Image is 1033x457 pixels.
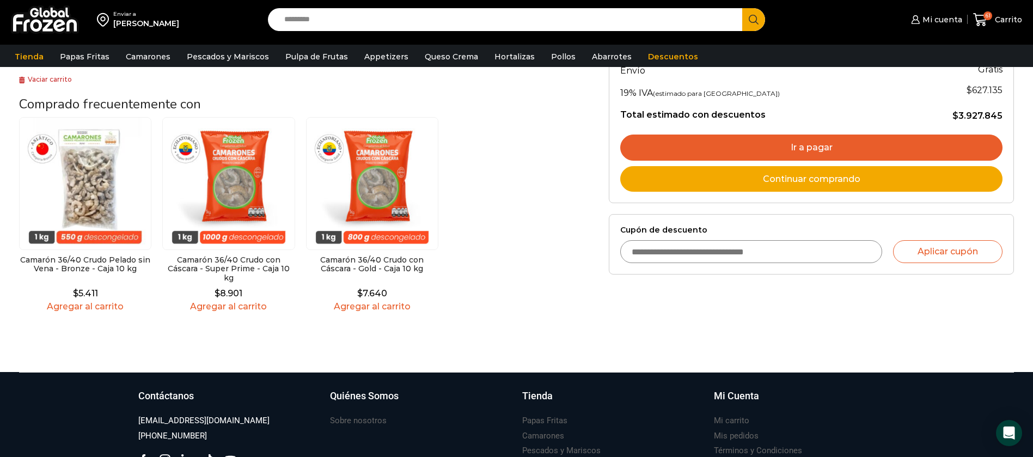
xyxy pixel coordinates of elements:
span: $ [73,288,78,298]
a: Contáctanos [138,389,320,414]
a: Papas Fritas [54,46,115,67]
a: Agregar al carrito [306,301,438,312]
a: [PHONE_NUMBER] [138,429,207,443]
h2: Camarón 36/40 Crudo Pelado sin Vena - Bronze - Caja 10 kg [19,255,151,274]
bdi: 3.927.845 [952,111,1003,121]
a: Pulpa de Frutas [280,46,353,67]
a: Hortalizas [489,46,540,67]
small: (estimado para [GEOGRAPHIC_DATA]) [653,89,780,98]
span: 627.135 [967,85,1003,95]
a: Queso Crema [419,46,484,67]
h2: Camarón 36/40 Crudo con Cáscara - Super Prime - Caja 10 kg [162,255,295,283]
bdi: 5.411 [73,288,98,298]
a: Camarones [522,429,564,443]
a: Tienda [9,46,49,67]
a: Abarrotes [586,46,637,67]
a: Continuar comprando [620,166,1003,192]
a: Appetizers [359,46,414,67]
span: $ [215,288,220,298]
h3: Sobre nosotros [330,415,387,426]
span: $ [967,85,972,95]
h3: Papas Fritas [522,415,567,426]
a: Sobre nosotros [330,413,387,428]
h3: Quiénes Somos [330,389,399,403]
h3: Términos y Condiciones [714,445,802,456]
th: 19% IVA [620,79,903,101]
h3: Camarones [522,430,564,442]
a: Tienda [522,389,704,414]
a: Papas Fritas [522,413,567,428]
button: Search button [742,8,765,31]
h3: Mi Cuenta [714,389,759,403]
span: Mi cuenta [920,14,962,25]
span: Comprado frecuentemente con [19,95,201,113]
h3: [EMAIL_ADDRESS][DOMAIN_NAME] [138,415,270,426]
label: Cupón de descuento [620,226,1003,235]
h2: Camarón 36/40 Crudo con Cáscara - Gold - Caja 10 kg [306,255,438,274]
a: Vaciar carrito [19,75,72,83]
a: Agregar al carrito [162,301,295,312]
strong: Gratis [978,64,1003,75]
a: Mis pedidos [714,429,759,443]
a: [EMAIL_ADDRESS][DOMAIN_NAME] [138,413,270,428]
h3: Tienda [522,389,553,403]
h3: Contáctanos [138,389,194,403]
a: Descuentos [643,46,704,67]
a: Camarones [120,46,176,67]
a: Pollos [546,46,581,67]
a: Pescados y Mariscos [181,46,274,67]
a: Mi Cuenta [714,389,895,414]
img: address-field-icon.svg [97,10,113,29]
a: Mi cuenta [908,9,962,31]
a: Mi carrito [714,413,749,428]
span: Carrito [992,14,1022,25]
span: 61 [983,11,992,20]
a: 61 Carrito [973,7,1022,33]
span: $ [357,288,363,298]
div: Enviar a [113,10,179,18]
h3: Pescados y Mariscos [522,445,601,456]
h3: [PHONE_NUMBER] [138,430,207,442]
span: $ [952,111,958,121]
div: [PERSON_NAME] [113,18,179,29]
a: Agregar al carrito [19,301,151,312]
bdi: 7.640 [357,288,387,298]
a: Quiénes Somos [330,389,511,414]
button: Aplicar cupón [893,240,1003,263]
th: Total estimado con descuentos [620,101,903,121]
h3: Mis pedidos [714,430,759,442]
h3: Mi carrito [714,415,749,426]
bdi: 8.901 [215,288,242,298]
div: Open Intercom Messenger [996,420,1022,446]
a: Ir a pagar [620,135,1003,161]
th: Envío [620,60,903,80]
